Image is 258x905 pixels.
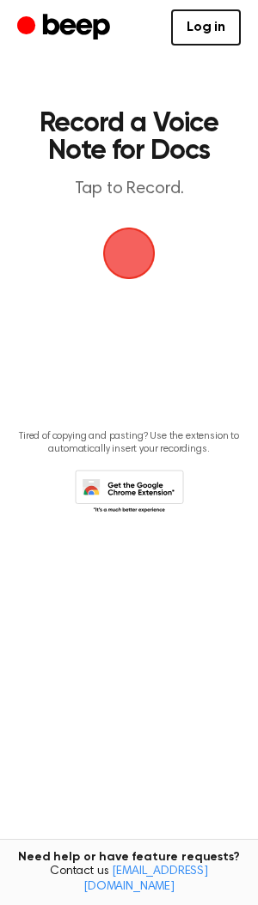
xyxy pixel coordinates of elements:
[103,228,155,279] img: Beep Logo
[10,865,248,895] span: Contact us
[17,11,114,45] a: Beep
[14,430,244,456] p: Tired of copying and pasting? Use the extension to automatically insert your recordings.
[171,9,241,46] a: Log in
[31,110,227,165] h1: Record a Voice Note for Docs
[83,866,208,893] a: [EMAIL_ADDRESS][DOMAIN_NAME]
[31,179,227,200] p: Tap to Record.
